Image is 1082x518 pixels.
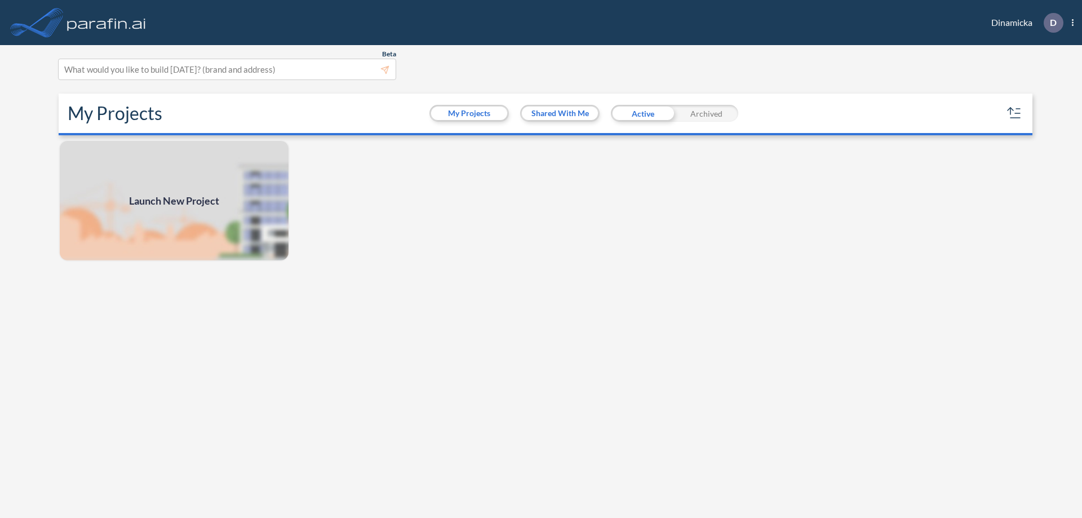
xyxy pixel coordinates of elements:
[59,140,290,262] a: Launch New Project
[675,105,738,122] div: Archived
[129,193,219,209] span: Launch New Project
[974,13,1074,33] div: Dinamicka
[611,105,675,122] div: Active
[1050,17,1057,28] p: D
[65,11,148,34] img: logo
[522,107,598,120] button: Shared With Me
[382,50,396,59] span: Beta
[68,103,162,124] h2: My Projects
[1005,104,1023,122] button: sort
[431,107,507,120] button: My Projects
[59,140,290,262] img: add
